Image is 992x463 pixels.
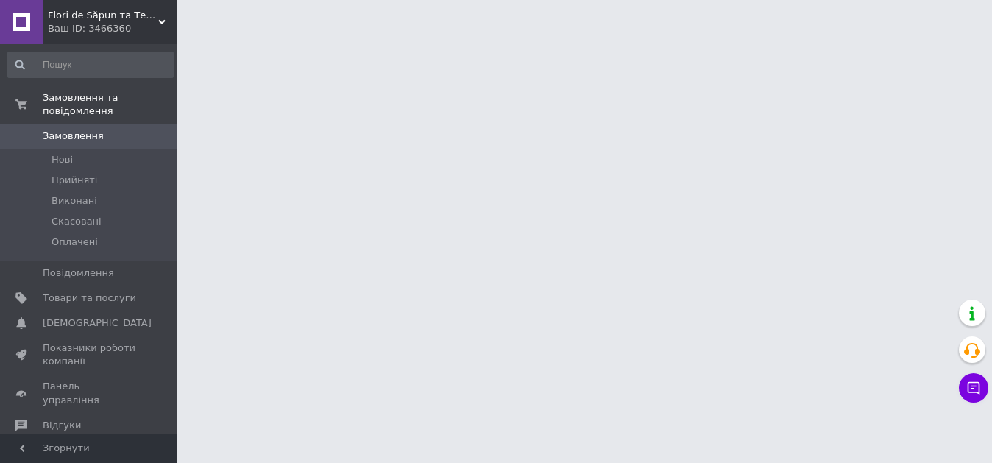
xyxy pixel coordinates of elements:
span: Нові [52,153,73,166]
span: [DEMOGRAPHIC_DATA] [43,317,152,330]
span: Замовлення [43,130,104,143]
span: Показники роботи компанії [43,342,136,368]
span: Скасовані [52,215,102,228]
span: Прийняті [52,174,97,187]
input: Пошук [7,52,174,78]
span: Товари та послуги [43,291,136,305]
span: Повідомлення [43,266,114,280]
span: Відгуки [43,419,81,432]
span: Панель управління [43,380,136,406]
div: Ваш ID: 3466360 [48,22,177,35]
span: Оплачені [52,236,98,249]
span: Замовлення та повідомлення [43,91,177,118]
span: Виконані [52,194,97,208]
button: Чат з покупцем [959,373,988,403]
span: Flori de Săpun та ТеплоРемікс [48,9,158,22]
